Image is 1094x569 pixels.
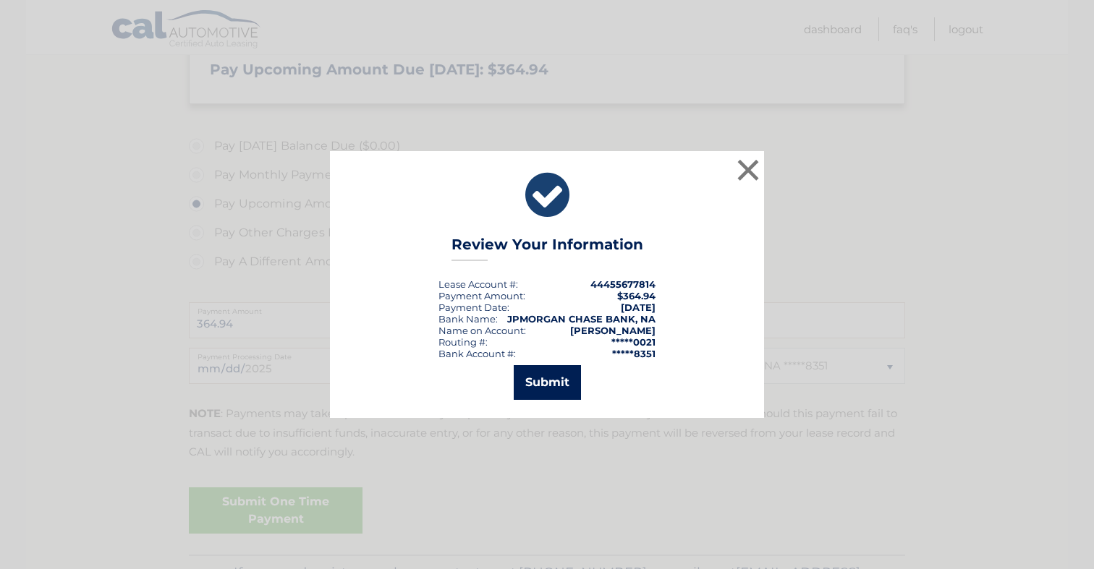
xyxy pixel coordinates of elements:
[590,278,656,290] strong: 44455677814
[514,365,581,400] button: Submit
[570,325,656,336] strong: [PERSON_NAME]
[438,348,516,359] div: Bank Account #:
[734,155,763,184] button: ×
[621,301,656,313] span: [DATE]
[438,278,518,290] div: Lease Account #:
[507,313,656,325] strong: JPMORGAN CHASE BANK, NA
[451,236,643,261] h3: Review Your Information
[438,336,488,348] div: Routing #:
[617,290,656,301] span: $364.94
[438,313,498,325] div: Bank Name:
[438,325,526,336] div: Name on Account:
[438,290,525,301] div: Payment Amount:
[438,301,509,313] div: :
[438,301,507,313] span: Payment Date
